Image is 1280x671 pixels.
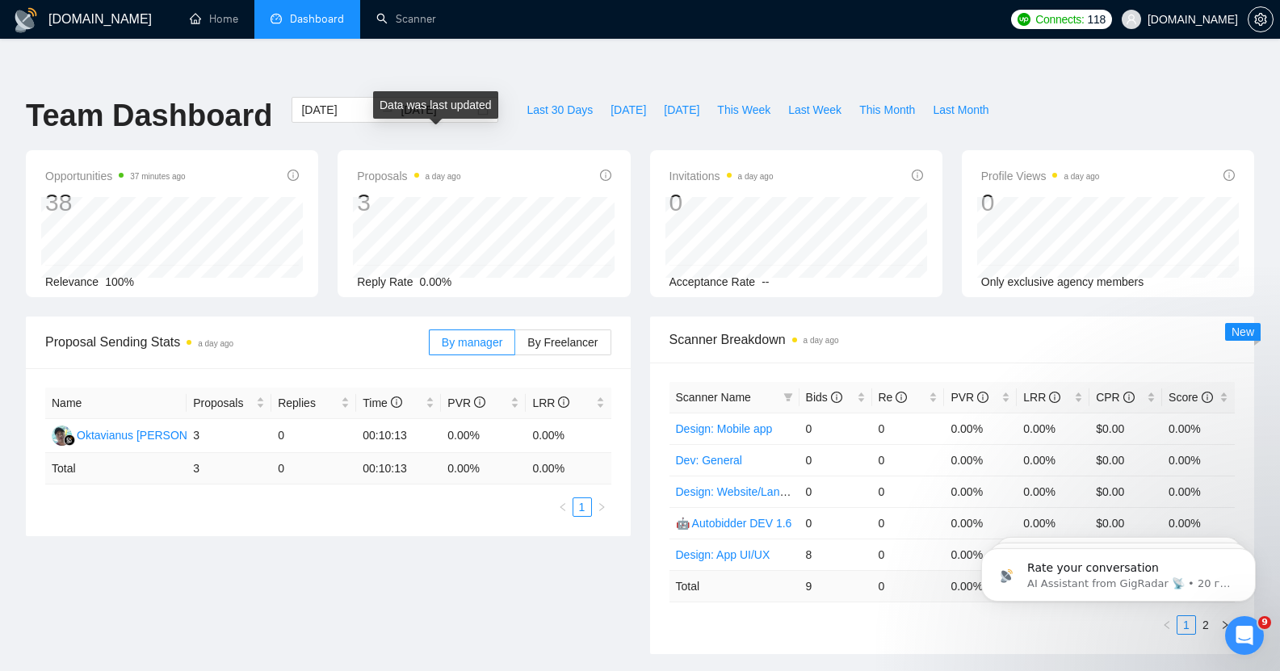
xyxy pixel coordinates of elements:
[872,413,945,444] td: 0
[1162,413,1235,444] td: 0.00%
[357,275,413,288] span: Reply Rate
[804,336,839,345] time: a day ago
[788,101,841,119] span: Last Week
[271,453,356,484] td: 0
[1157,615,1177,635] li: Previous Page
[676,454,742,467] a: Dev: General
[527,101,593,119] span: Last 30 Days
[1017,444,1089,476] td: 0.00%
[611,101,646,119] span: [DATE]
[676,548,770,561] a: Design: App UI/UX
[527,336,598,349] span: By Freelancer
[1232,325,1254,338] span: New
[45,187,186,218] div: 38
[1223,170,1235,181] span: info-circle
[187,388,271,419] th: Proposals
[669,570,799,602] td: Total
[872,507,945,539] td: 0
[356,419,441,453] td: 00:10:13
[944,539,1017,570] td: 0.00%
[799,507,872,539] td: 0
[45,332,429,352] span: Proposal Sending Stats
[441,453,526,484] td: 0.00 %
[64,434,75,446] img: gigradar-bm.png
[1162,444,1235,476] td: 0.00%
[944,476,1017,507] td: 0.00%
[1089,444,1162,476] td: $0.00
[780,385,796,409] span: filter
[1169,391,1212,404] span: Score
[187,419,271,453] td: 3
[376,12,436,26] a: searchScanner
[553,497,573,517] li: Previous Page
[1225,616,1264,655] iframe: Intercom live chat
[420,275,452,288] span: 0.00%
[664,101,699,119] span: [DATE]
[872,444,945,476] td: 0
[1157,615,1177,635] button: left
[45,453,187,484] td: Total
[1089,507,1162,539] td: $0.00
[526,453,611,484] td: 0.00 %
[872,570,945,602] td: 0
[357,187,460,218] div: 3
[1064,172,1099,181] time: a day ago
[45,275,99,288] span: Relevance
[676,517,792,530] a: 🤖 Autobidder DEV 1.6
[373,91,498,119] div: Data was last updated
[1089,476,1162,507] td: $0.00
[944,507,1017,539] td: 0.00%
[872,539,945,570] td: 0
[13,7,39,33] img: logo
[779,97,850,123] button: Last Week
[1089,413,1162,444] td: $0.00
[957,514,1280,627] iframe: Intercom notifications повідомлення
[532,396,569,409] span: LRR
[879,391,908,404] span: Re
[1248,13,1274,26] a: setting
[655,97,708,123] button: [DATE]
[77,426,257,444] div: Oktavianus [PERSON_NAME] Tape
[1123,392,1135,403] span: info-circle
[301,101,375,119] input: Start date
[951,391,988,404] span: PVR
[52,428,257,441] a: OOOktavianus [PERSON_NAME] Tape
[1162,507,1235,539] td: 0.00%
[669,329,1236,350] span: Scanner Breakdown
[357,166,460,186] span: Proposals
[190,12,238,26] a: homeHome
[442,336,502,349] span: By manager
[738,172,774,181] time: a day ago
[676,422,773,435] a: Design: Mobile app
[799,413,872,444] td: 0
[1258,616,1271,629] span: 9
[1088,10,1106,28] span: 118
[26,97,272,135] h1: Team Dashboard
[45,166,186,186] span: Opportunities
[799,444,872,476] td: 0
[518,97,602,123] button: Last 30 Days
[271,13,282,24] span: dashboard
[1017,476,1089,507] td: 0.00%
[933,101,988,119] span: Last Month
[977,392,988,403] span: info-circle
[592,497,611,517] button: right
[669,187,774,218] div: 0
[592,497,611,517] li: Next Page
[271,419,356,453] td: 0
[526,419,611,453] td: 0.00%
[187,453,271,484] td: 3
[1023,391,1060,404] span: LRR
[1017,507,1089,539] td: 0.00%
[831,392,842,403] span: info-circle
[597,502,606,512] span: right
[799,476,872,507] td: 0
[193,394,253,412] span: Proposals
[859,101,915,119] span: This Month
[573,498,591,516] a: 1
[944,570,1017,602] td: 0.00 %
